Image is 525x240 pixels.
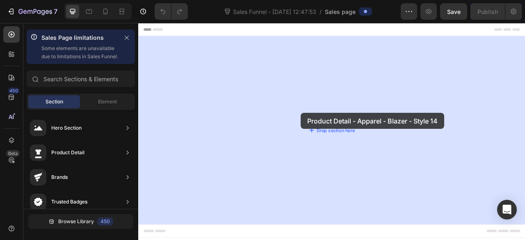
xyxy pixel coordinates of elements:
span: Sales Funnel - [DATE] 12:47:53 [231,7,318,16]
div: Undo/Redo [155,3,188,20]
span: Section [46,98,63,105]
span: / [320,7,322,16]
span: Browse Library [58,218,94,225]
span: Save [447,8,461,15]
iframe: Design area [138,23,525,240]
input: Search Sections & Elements [27,71,135,87]
div: Brands [51,173,68,181]
button: Publish [470,3,505,20]
div: Trusted Badges [51,198,87,206]
button: Save [440,3,467,20]
div: Publish [477,7,498,16]
p: 7 [54,7,57,16]
div: Product Detail [51,149,84,157]
p: Sales Page limitations [41,33,119,43]
div: Hero Section [51,124,82,132]
span: Sales page [325,7,356,16]
button: 7 [3,3,61,20]
div: 450 [97,217,113,226]
div: Open Intercom Messenger [497,200,517,219]
p: Some elements are unavailable due to limitations in Sales Funnel. [41,44,119,61]
div: Drop section here [227,132,275,141]
span: Element [98,98,117,105]
div: Beta [6,150,20,157]
button: Browse Library450 [28,214,133,229]
div: 450 [8,87,20,94]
